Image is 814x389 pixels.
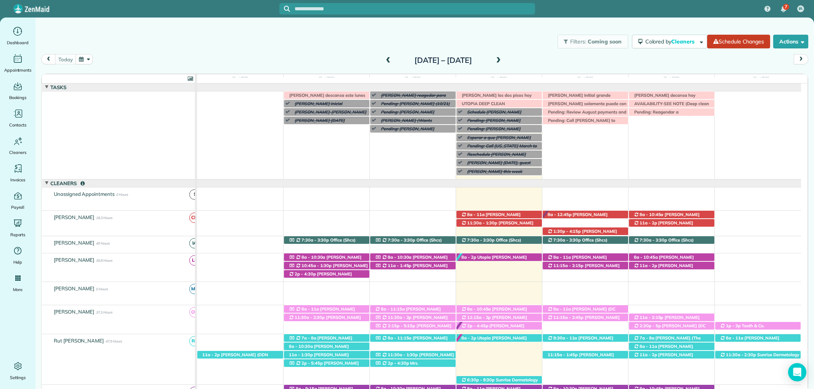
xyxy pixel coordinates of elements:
[633,220,693,231] span: [PERSON_NAME] ([PHONE_NUMBER])
[52,240,96,246] span: [PERSON_NAME]
[629,236,714,244] div: 11940 [US_STATE] 181 - Fairhope, AL, 36532
[547,306,616,323] span: [PERSON_NAME] (DC LAWN) ([PHONE_NUMBER], [PHONE_NUMBER])
[284,314,369,322] div: [STREET_ADDRESS]
[639,344,658,349] span: 8a - 11a
[543,314,628,322] div: [STREET_ADDRESS][PERSON_NAME]
[284,253,369,261] div: [STREET_ADDRESS][PERSON_NAME]
[543,236,628,244] div: 11940 [US_STATE] 181 - Fairhope, AL, 36532
[632,35,707,48] button: Colored byCleaners
[317,76,336,82] span: [DATE]
[3,162,32,184] a: Invoices
[285,93,366,98] span: [PERSON_NAME] descansa este lunes
[189,336,200,346] span: RP
[553,315,584,320] span: 11:15a - 2:45p
[189,189,200,200] span: !
[202,352,280,363] span: [PERSON_NAME] (DDN Renovations LLC) ([PHONE_NUMBER])
[458,101,505,106] span: UTOPIA DEEP CLEAN
[461,335,477,341] span: 8a - 2p
[543,227,628,235] div: [STREET_ADDRESS]
[639,335,655,341] span: 7a - 8a
[553,229,582,234] span: 1:30p - 4:15p
[575,76,595,82] span: [DATE]
[284,343,369,351] div: [STREET_ADDRESS]
[49,84,68,90] span: Tasks
[715,322,801,330] div: [STREET_ADDRESS]
[3,25,32,46] a: Dashboard
[547,229,617,239] span: [PERSON_NAME] ([PHONE_NUMBER])
[55,54,76,64] button: today
[456,236,542,244] div: 11940 [US_STATE] 181 - Fairhope, AL, 36532
[639,352,658,357] span: 11a - 2p
[725,352,756,357] span: 11:30a - 2:30p
[289,255,361,265] span: [PERSON_NAME] ([PHONE_NUMBER])
[52,214,96,220] span: [PERSON_NAME]
[456,253,542,261] div: [STREET_ADDRESS]
[189,284,200,294] span: MC
[4,66,32,74] span: Appointments
[7,39,29,46] span: Dashboard
[52,309,96,315] span: [PERSON_NAME]
[387,352,418,357] span: 11:30a - 1:30p
[785,4,787,10] span: 7
[463,143,537,154] span: Pending: Call [US_STATE] March to confirm appointment date
[289,335,352,346] span: [PERSON_NAME] ([PHONE_NUMBER])
[461,212,521,223] span: [PERSON_NAME] ([PHONE_NUMBER])
[3,245,32,266] a: Help
[543,253,628,261] div: [STREET_ADDRESS]
[96,287,108,291] span: 0 Hours
[9,94,27,101] span: Bookings
[387,237,416,243] span: 7:30a - 3:30p
[387,335,412,341] span: 8a - 11:15a
[633,323,706,339] span: [PERSON_NAME] (DC LAWN) ([PHONE_NUMBER], [PHONE_NUMBER])
[387,263,412,268] span: 11a - 1:45p
[3,217,32,239] a: Reports
[116,192,128,197] span: 0 Hours
[301,360,323,366] span: 2p - 5:45p
[553,335,578,341] span: 8:30a - 11a
[96,258,112,263] span: 30.8 Hours
[456,314,542,322] div: [STREET_ADDRESS]
[467,315,492,320] span: 11:15a - 2p
[289,352,349,363] span: [PERSON_NAME] ([PHONE_NUMBER])
[633,237,694,248] span: Office (Shcs) ([PHONE_NUMBER])
[370,253,456,261] div: [STREET_ADDRESS]
[467,306,492,312] span: 8a - 10:45a
[301,255,326,260] span: 8a - 10:30a
[9,149,26,156] span: Cleaners
[294,315,325,320] span: 11:30a - 2:30p
[289,237,356,248] span: Office (Shcs) ([PHONE_NUMBER])
[639,323,661,328] span: 2:30p - 5p
[380,306,405,312] span: 8a - 11:15a
[375,306,441,317] span: [PERSON_NAME] ([PHONE_NUMBER])
[467,323,489,328] span: 2p - 4:45p
[456,334,542,342] div: [STREET_ADDRESS]
[96,241,110,245] span: 40 Hours
[788,363,806,381] div: Open Intercom Messenger
[467,377,495,383] span: 6:30p - 9:30p
[467,212,485,217] span: 8a - 11a
[370,314,456,322] div: [STREET_ADDRESS]
[289,344,313,349] span: 8a - 10:30a
[456,376,542,384] div: [STREET_ADDRESS][PERSON_NAME]
[553,237,582,243] span: 7:30a - 3:30p
[387,255,412,260] span: 8a - 10:30a
[289,306,355,317] span: [PERSON_NAME] ([PHONE_NUMBER])
[467,237,495,243] span: 7:30a - 3:30p
[189,238,200,248] span: IA
[377,126,451,164] span: Pending: [PERSON_NAME] [PERSON_NAME] (Hi, Please reschedule [PERSON_NAME] for [DATE] or 7 in the ...
[639,212,664,217] span: 8a - 10:45a
[547,335,613,346] span: [PERSON_NAME] ([PHONE_NUMBER])
[629,253,714,261] div: [STREET_ADDRESS]
[633,352,693,363] span: [PERSON_NAME] ([PHONE_NUMBER])
[395,56,491,64] h2: [DATE] – [DATE]
[289,315,361,325] span: [PERSON_NAME] ([PHONE_NUMBER])
[543,211,628,219] div: [STREET_ADDRESS]
[189,307,200,317] span: OP
[543,305,628,313] div: [STREET_ADDRESS]
[375,237,442,248] span: Office (Shcs) ([PHONE_NUMBER])
[284,270,369,278] div: [GEOGRAPHIC_DATA]
[301,237,330,243] span: 7:30a - 3:30p
[553,306,571,312] span: 8a - 11a
[301,306,319,312] span: 8a - 11a
[547,255,607,265] span: [PERSON_NAME] ([PHONE_NUMBER])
